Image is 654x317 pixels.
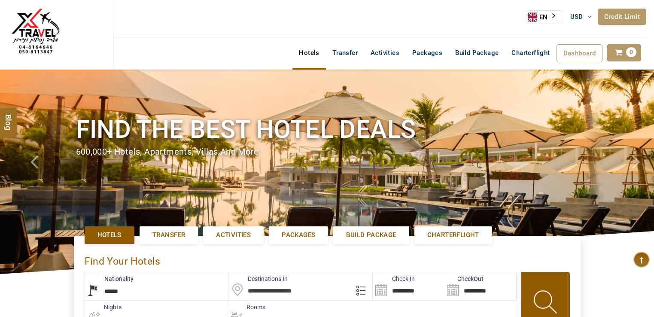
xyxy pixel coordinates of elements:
[528,11,561,24] a: EN
[282,231,315,240] span: Packages
[626,47,636,57] span: 0
[364,44,406,61] a: Activities
[216,231,251,240] span: Activities
[326,44,364,61] a: Transfer
[444,272,516,300] input: Search
[6,4,64,62] img: The Royal Line Holidays
[85,226,134,244] a: Hotels
[333,226,409,244] a: Build Package
[227,303,265,311] label: Rooms
[505,44,556,61] a: Charterflight
[228,274,288,283] label: Destinations In
[85,303,122,311] label: nights
[140,226,198,244] a: Transfer
[76,146,578,158] div: 600,000+ hotels, apartments, villas and more.
[528,10,561,24] div: Language
[427,231,479,240] span: Charterflight
[373,272,444,300] input: Search
[414,226,492,244] a: Charterflight
[570,13,583,21] span: USD
[607,44,641,61] a: 0
[449,44,505,61] a: Build Package
[346,231,396,240] span: Build Package
[528,10,561,24] aside: Language selected: English
[152,231,185,240] span: Transfer
[444,274,484,283] label: CheckOut
[406,44,449,61] a: Packages
[97,231,122,240] span: Hotels
[563,49,596,57] span: Dashboard
[598,9,646,25] a: Credit Limit
[85,274,134,283] label: Nationality
[76,113,578,146] h1: Find the best hotel deals
[511,49,550,57] span: Charterflight
[85,247,570,272] div: Find Your Hotels
[373,274,415,283] label: Check In
[203,226,264,244] a: Activities
[269,226,328,244] a: Packages
[292,44,325,61] a: Hotels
